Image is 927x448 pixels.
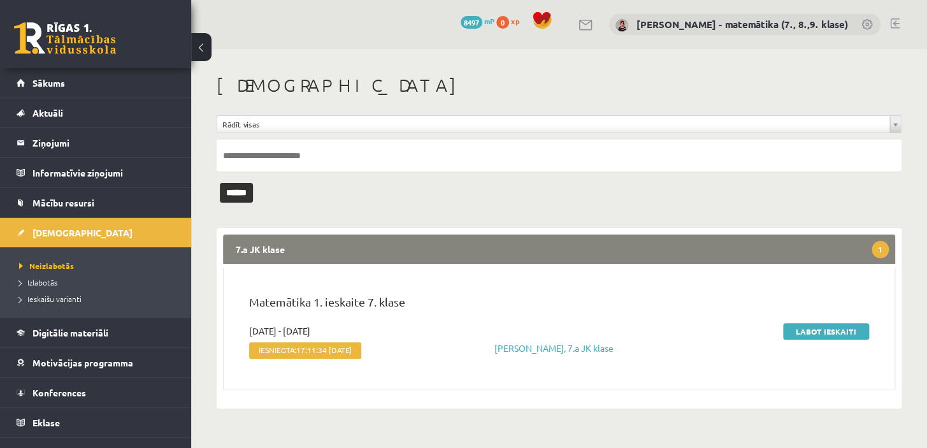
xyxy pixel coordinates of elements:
[17,68,175,98] a: Sākums
[17,318,175,347] a: Digitālie materiāli
[32,107,63,119] span: Aktuāli
[222,116,884,133] span: Rādīt visas
[484,16,494,26] span: mP
[17,348,175,377] a: Motivācijas programma
[19,260,178,271] a: Neizlabotās
[32,77,65,89] span: Sākums
[461,16,494,26] a: 8497 mP
[17,408,175,437] a: Eklase
[19,261,74,271] span: Neizlabotās
[32,417,60,428] span: Eklase
[32,158,175,187] legend: Informatīvie ziņojumi
[217,116,901,133] a: Rādīt visas
[32,227,133,238] span: [DEMOGRAPHIC_DATA]
[494,342,613,354] a: [PERSON_NAME], 7.a JK klase
[17,218,175,247] a: [DEMOGRAPHIC_DATA]
[249,342,361,359] span: Iesniegta:
[32,197,94,208] span: Mācību resursi
[14,22,116,54] a: Rīgas 1. Tālmācības vidusskola
[32,387,86,398] span: Konferences
[32,357,133,368] span: Motivācijas programma
[783,323,869,340] a: Labot ieskaiti
[217,75,902,96] h1: [DEMOGRAPHIC_DATA]
[249,293,869,317] p: Matemātika 1. ieskaite 7. klase
[511,16,519,26] span: xp
[636,18,848,31] a: [PERSON_NAME] - matemātika (7., 8.,9. klase)
[296,345,352,354] span: 17:11:34 [DATE]
[19,293,178,305] a: Ieskaišu varianti
[17,98,175,127] a: Aktuāli
[17,158,175,187] a: Informatīvie ziņojumi
[461,16,482,29] span: 8497
[19,294,82,304] span: Ieskaišu varianti
[19,277,178,288] a: Izlabotās
[32,327,108,338] span: Digitālie materiāli
[249,324,310,338] span: [DATE] - [DATE]
[615,19,628,32] img: Irēna Roze - matemātika (7., 8.,9. klase)
[223,235,895,264] legend: 7.a JK klase
[872,241,889,258] span: 1
[17,128,175,157] a: Ziņojumi
[19,277,57,287] span: Izlabotās
[17,188,175,217] a: Mācību resursi
[496,16,509,29] span: 0
[17,378,175,407] a: Konferences
[496,16,526,26] a: 0 xp
[32,128,175,157] legend: Ziņojumi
